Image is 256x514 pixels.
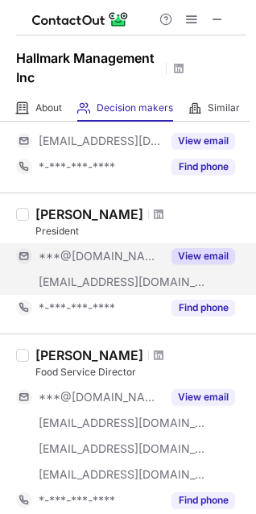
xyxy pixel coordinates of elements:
[39,441,206,456] span: [EMAIL_ADDRESS][DOMAIN_NAME]
[35,206,143,222] div: [PERSON_NAME]
[16,48,161,87] h1: Hallmark Management Inc
[32,10,129,29] img: ContactOut v5.3.10
[35,365,246,379] div: Food Service Director
[35,102,62,114] span: About
[97,102,173,114] span: Decision makers
[171,248,235,264] button: Reveal Button
[171,133,235,149] button: Reveal Button
[171,492,235,508] button: Reveal Button
[171,300,235,316] button: Reveal Button
[171,159,235,175] button: Reveal Button
[35,224,246,238] div: President
[39,134,162,148] span: [EMAIL_ADDRESS][DOMAIN_NAME]
[39,390,162,404] span: ***@[DOMAIN_NAME]
[35,347,143,363] div: [PERSON_NAME]
[171,389,235,405] button: Reveal Button
[39,275,206,289] span: [EMAIL_ADDRESS][DOMAIN_NAME]
[39,467,206,482] span: [EMAIL_ADDRESS][DOMAIN_NAME]
[208,102,240,114] span: Similar
[39,416,206,430] span: [EMAIL_ADDRESS][DOMAIN_NAME]
[39,249,162,263] span: ***@[DOMAIN_NAME]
